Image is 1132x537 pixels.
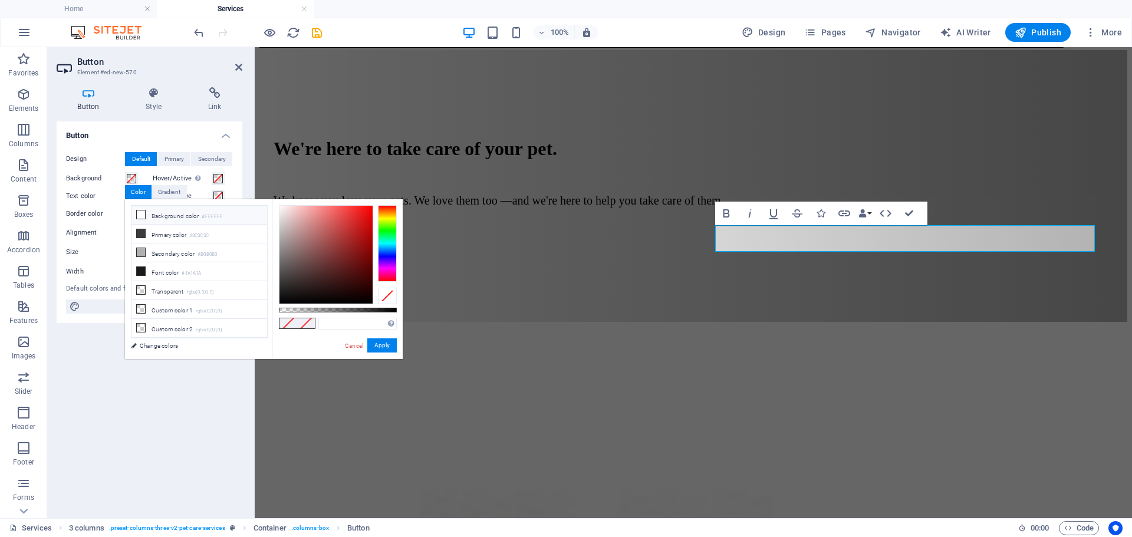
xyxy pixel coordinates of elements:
[11,174,37,184] p: Content
[254,521,287,535] span: Click to select. Double-click to edit
[189,232,209,240] small: #3C3C3C
[192,25,206,39] button: undo
[125,185,152,199] div: Color
[1039,523,1041,532] span: :
[131,319,267,338] li: Custom color 2
[198,152,226,166] span: Secondary
[132,152,150,166] span: Default
[347,521,370,535] span: Click to select. Double-click to edit
[857,202,873,225] button: Data Bindings
[66,299,233,314] button: Edit design
[12,351,36,361] p: Images
[739,202,761,225] button: Italic (Ctrl+I)
[874,202,897,225] button: HTML
[182,269,201,278] small: #1A1A1A
[153,172,212,186] label: Hover/Active
[1080,23,1127,42] button: More
[192,26,206,39] i: Undo: Add element (Ctrl+Z)
[66,284,233,294] div: Default colors and font sizes are defined in Design.
[125,152,157,166] button: Default
[12,422,35,431] p: Header
[935,23,996,42] button: AI Writer
[125,87,187,112] h4: Style
[1059,521,1099,535] button: Code
[84,299,229,314] span: Edit design
[13,281,34,290] p: Tables
[198,251,217,259] small: #B0B0B0
[310,25,324,39] button: save
[287,26,300,39] i: Reload page
[66,172,125,186] label: Background
[230,525,235,531] i: This element is a customizable preset
[196,307,222,315] small: rgba(0,0,0,0)
[715,202,738,225] button: Bold (Ctrl+B)
[15,387,33,396] p: Slider
[367,338,397,352] button: Apply
[66,245,125,259] label: Size
[66,226,125,240] label: Alignment
[9,521,52,535] a: Click to cancel selection. Double-click to open Pages
[865,27,921,38] span: Navigator
[14,210,34,219] p: Boxes
[551,25,570,39] h6: 100%
[533,25,575,39] button: 100%
[187,87,242,112] h4: Link
[1108,521,1123,535] button: Usercentrics
[255,47,1132,518] iframe: To enrich screen reader interactions, please activate Accessibility in Grammarly extension settings
[799,23,850,42] button: Pages
[8,68,38,78] p: Favorites
[66,207,125,221] label: Border color
[77,67,219,78] h3: Element #ed-new-570
[164,152,184,166] span: Primary
[77,57,242,67] h2: Button
[286,25,300,39] button: reload
[742,27,786,38] span: Design
[940,27,991,38] span: AI Writer
[786,202,808,225] button: Strikethrough
[860,23,926,42] button: Navigator
[297,318,315,328] span: No Color Selected
[109,521,225,535] span: . preset-columns-three-v2-pet-care-services
[9,139,38,149] p: Columns
[1005,23,1071,42] button: Publish
[804,27,845,38] span: Pages
[581,27,592,38] i: On resize automatically adjust zoom level to fit chosen device.
[202,213,223,221] small: #FFFFFF
[833,202,855,225] button: Link
[157,2,314,15] h4: Services
[291,521,329,535] span: . columns-box
[1015,27,1061,38] span: Publish
[131,300,267,319] li: Custom color 1
[1031,521,1049,535] span: 00 00
[7,245,40,255] p: Accordion
[157,152,190,166] button: Primary
[310,26,324,39] i: Save (Ctrl+S)
[9,104,39,113] p: Elements
[191,152,232,166] button: Secondary
[737,23,791,42] button: Design
[13,493,34,502] p: Forms
[69,521,370,535] nav: breadcrumb
[131,281,267,300] li: Transparent
[187,288,215,296] small: rgba(0,0,0,.0)
[378,288,397,304] div: Clear Color Selection
[69,521,104,535] span: Click to select. Double-click to edit
[131,262,267,281] li: Font color
[125,338,262,353] a: Change colors
[196,326,222,334] small: rgba(0,0,0,0)
[131,206,267,225] li: Background color
[262,25,277,39] button: Click here to leave preview mode and continue editing
[762,202,785,225] button: Underline (Ctrl+U)
[57,87,125,112] h4: Button
[279,318,297,328] span: No Color Selected
[1085,27,1122,38] span: More
[9,316,38,325] p: Features
[344,341,364,350] a: Cancel
[152,185,186,199] div: Gradient
[68,25,156,39] img: Editor Logo
[809,202,832,225] button: Icons
[737,23,791,42] div: Design (Ctrl+Alt+Y)
[131,243,267,262] li: Secondary color
[1064,521,1094,535] span: Code
[898,202,920,225] button: Confirm (Ctrl+⏎)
